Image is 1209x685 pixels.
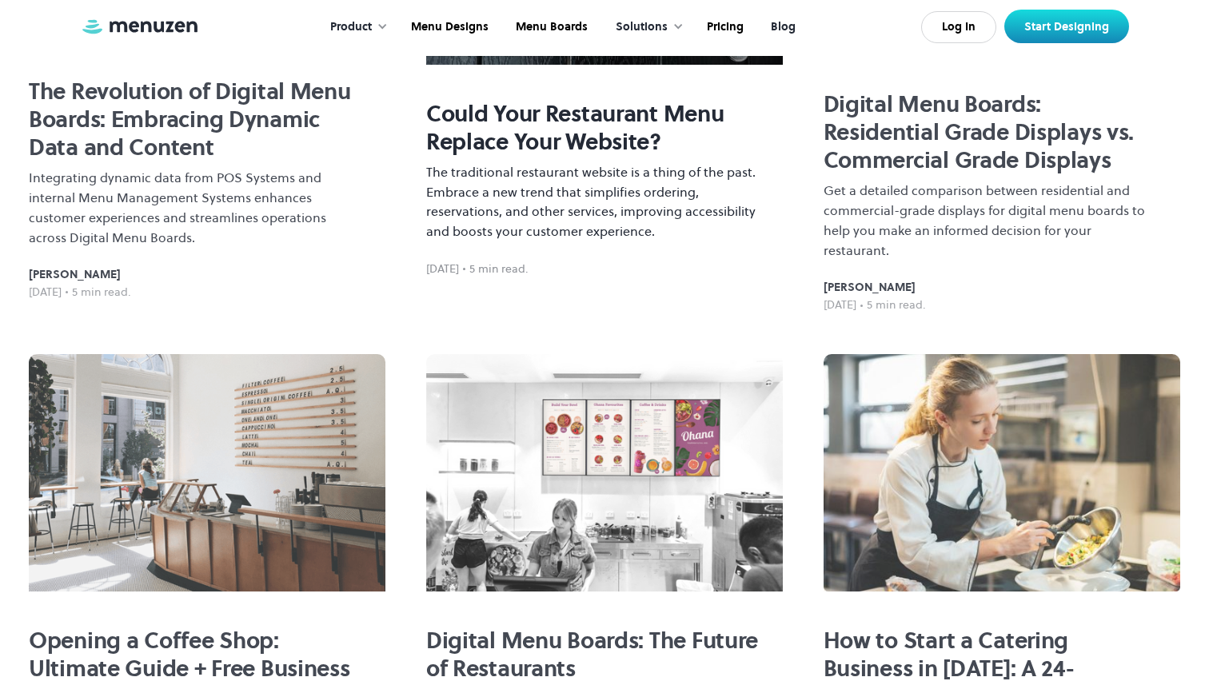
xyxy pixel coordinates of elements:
p: Get a detailed comparison between residential and commercial-grade displays for digital menu boar... [824,181,1156,260]
div: [DATE] [426,261,459,278]
a: Log In [921,11,996,43]
div: Solutions [600,2,692,52]
div: [PERSON_NAME] [29,266,131,284]
div: 5 min read. [867,297,926,314]
h2: Digital Menu Boards: The Future of Restaurants [426,627,759,683]
p: Integrating dynamic data from POS Systems and internal Menu Management Systems enhances customer ... [29,168,361,247]
p: The traditional restaurant website is a thing of the past. Embrace a new trend that simplifies or... [426,162,759,241]
h2: The Revolution of Digital Menu Boards: Embracing Dynamic Data and Content [29,78,361,161]
div: Solutions [616,18,668,36]
h2: Could Your Restaurant Menu Replace Your Website? [426,100,759,156]
div: 5 min read. [469,261,529,278]
a: Menu Boards [501,2,600,52]
a: Pricing [692,2,756,52]
div: [DATE] [29,284,62,301]
h2: Digital Menu Boards: Residential Grade Displays vs. Commercial Grade Displays [824,90,1156,174]
a: Menu Designs [396,2,501,52]
div: Product [314,2,396,52]
a: Start Designing [1004,10,1129,43]
div: Product [330,18,372,36]
a: Blog [756,2,808,52]
div: 5 min read. [72,284,131,301]
div: [DATE] [824,297,856,314]
div: [PERSON_NAME] [824,279,926,297]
